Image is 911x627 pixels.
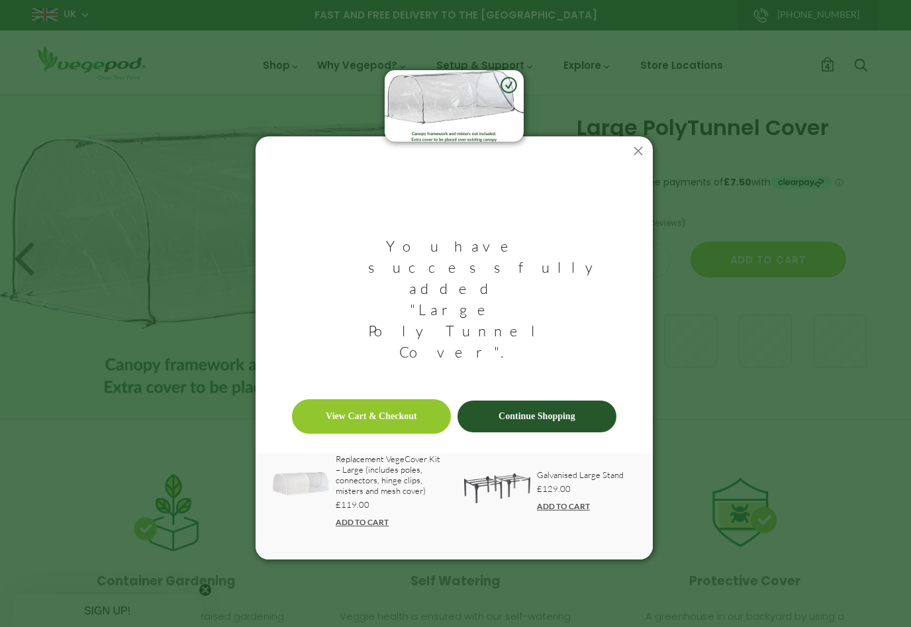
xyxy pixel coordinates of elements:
a: image [272,472,329,511]
h3: You have successfully added "Large PolyTunnel Cover". [368,209,540,399]
a: Continue Shopping [457,401,616,432]
img: green-check.svg [501,77,517,93]
a: £119.00 [336,496,444,513]
a: View Cart & Checkout [292,399,451,434]
img: image [385,70,524,142]
a: Galvanised Large Stand [537,469,624,480]
button: Close [624,136,653,166]
a: Replacement VegeCover Kit – Large (includes poles, connectors, hinge clips, misters and mesh cover) [336,454,444,496]
a: ADD TO CART [537,501,590,511]
a: ADD TO CART [336,517,389,527]
img: image [272,472,329,505]
a: image [464,473,530,510]
a: £129.00 [537,480,624,497]
img: image [464,473,530,503]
